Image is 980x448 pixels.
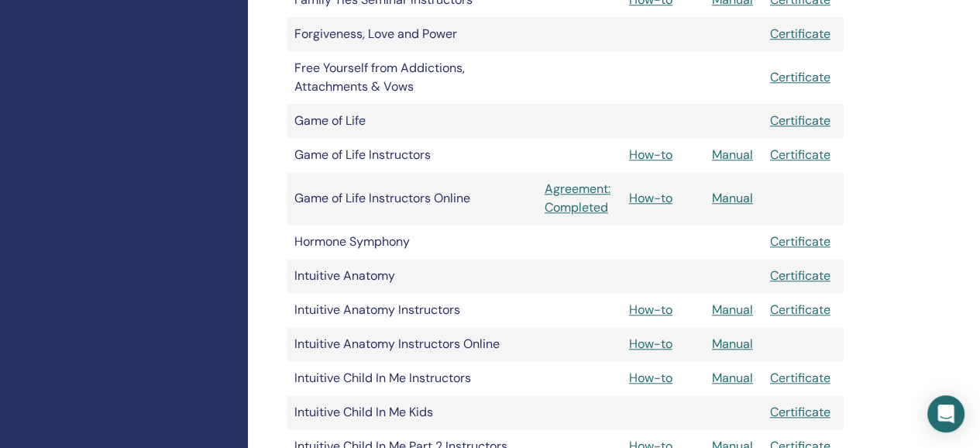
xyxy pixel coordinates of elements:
td: Intuitive Anatomy Instructors Online [287,327,537,361]
a: Certificate [770,404,830,420]
a: Manual [712,146,753,163]
a: Certificate [770,26,830,42]
a: Certificate [770,370,830,386]
a: Certificate [770,146,830,163]
a: How-to [629,336,672,352]
a: Certificate [770,302,830,318]
a: Agreement: Completed [545,180,614,217]
a: How-to [629,146,672,163]
a: How-to [629,302,672,318]
td: Free Yourself from Addictions, Attachments & Vows [287,51,537,104]
td: Intuitive Child In Me Kids [287,395,537,429]
a: Manual [712,336,753,352]
td: Forgiveness, Love and Power [287,17,537,51]
td: Intuitive Anatomy Instructors [287,293,537,327]
a: Certificate [770,233,830,250]
td: Intuitive Child In Me Instructors [287,361,537,395]
a: Certificate [770,69,830,85]
div: Open Intercom Messenger [927,395,965,432]
td: Hormone Symphony [287,225,537,259]
a: How-to [629,190,672,206]
a: Certificate [770,267,830,284]
td: Intuitive Anatomy [287,259,537,293]
a: Manual [712,302,753,318]
td: Game of Life Instructors Online [287,172,537,225]
td: Game of Life Instructors [287,138,537,172]
a: How-to [629,370,672,386]
a: Manual [712,370,753,386]
a: Manual [712,190,753,206]
td: Game of Life [287,104,537,138]
a: Certificate [770,112,830,129]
